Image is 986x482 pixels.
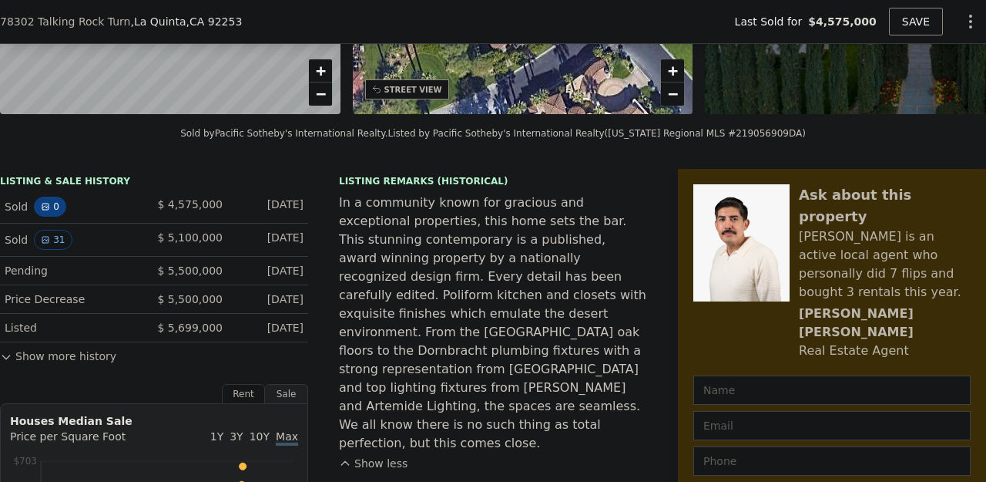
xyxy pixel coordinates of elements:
[693,376,971,405] input: Name
[157,265,223,277] span: $ 5,500,000
[668,61,678,80] span: +
[388,128,806,139] div: Listed by Pacific Sotheby's International Realty ([US_STATE] Regional MLS #219056909DA)
[955,6,986,37] button: Show Options
[131,14,243,29] span: , La Quinta
[157,322,223,334] span: $ 5,699,000
[235,263,304,278] div: [DATE]
[799,342,909,360] div: Real Estate Agent
[235,320,304,335] div: [DATE]
[13,456,37,467] tspan: $703
[5,320,142,335] div: Listed
[339,175,647,187] div: Listing Remarks (Historical)
[315,84,325,103] span: −
[250,430,270,443] span: 10Y
[186,15,243,28] span: , CA 92253
[799,228,971,302] div: [PERSON_NAME] is an active local agent who personally did 7 flips and bought 3 rentals this year.
[384,84,442,96] div: STREET VIEW
[180,128,387,139] div: Sold by Pacific Sotheby's International Realty .
[276,430,298,446] span: Max
[230,430,243,443] span: 3Y
[339,456,407,471] button: Show less
[339,194,647,453] div: In a community known for gracious and exceptional properties, this home sets the bar. This stunni...
[309,59,332,83] a: Zoom in
[693,447,971,476] input: Phone
[661,83,684,106] a: Zoom out
[309,83,332,106] a: Zoom out
[34,230,72,250] button: View historical data
[210,430,223,443] span: 1Y
[5,292,142,307] div: Price Decrease
[808,14,877,29] span: $4,575,000
[235,292,304,307] div: [DATE]
[668,84,678,103] span: −
[157,198,223,211] span: $ 4,575,000
[799,305,971,342] div: [PERSON_NAME] [PERSON_NAME]
[735,14,809,29] span: Last Sold for
[235,230,304,250] div: [DATE]
[315,61,325,80] span: +
[799,184,971,228] div: Ask about this property
[889,8,943,35] button: SAVE
[157,231,223,244] span: $ 5,100,000
[661,59,684,83] a: Zoom in
[10,429,154,453] div: Price per Square Foot
[222,384,265,404] div: Rent
[5,230,142,250] div: Sold
[5,197,142,217] div: Sold
[693,411,971,440] input: Email
[10,413,298,429] div: Houses Median Sale
[34,197,66,217] button: View historical data
[157,293,223,305] span: $ 5,500,000
[265,384,308,404] div: Sale
[5,263,142,278] div: Pending
[235,197,304,217] div: [DATE]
